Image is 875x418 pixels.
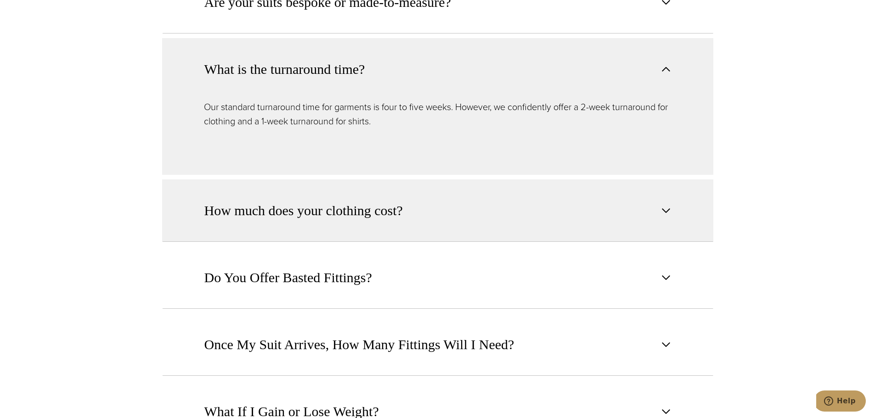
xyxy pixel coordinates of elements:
[204,59,365,79] span: What is the turnaround time?
[204,100,672,128] p: Our standard turnaround time for garments is four to five weeks. However, we confidently offer a ...
[162,100,713,175] div: What is the turnaround time?
[204,268,372,288] span: Do You Offer Basted Fittings?
[816,390,866,413] iframe: Opens a widget where you can chat to one of our agents
[162,246,713,309] button: Do You Offer Basted Fittings?
[162,313,713,376] button: Once My Suit Arrives, How Many Fittings Will I Need?
[204,334,514,355] span: Once My Suit Arrives, How Many Fittings Will I Need?
[162,179,713,242] button: How much does your clothing cost?
[162,38,713,100] button: What is the turnaround time?
[204,201,403,221] span: How much does your clothing cost?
